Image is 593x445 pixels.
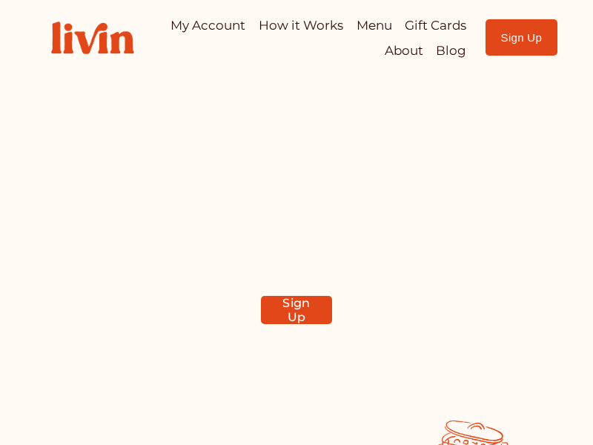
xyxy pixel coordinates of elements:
[405,13,466,38] a: Gift Cards
[385,38,423,63] a: About
[115,233,478,280] span: Find a local chef who prepares customized, healthy meals in your kitchen
[486,19,557,56] a: Sign Up
[259,13,343,38] a: How it Works
[176,125,426,211] span: Take Back Your Evenings
[357,13,392,38] a: Menu
[436,38,466,63] a: Blog
[36,6,150,70] img: Livin
[170,13,245,38] a: My Account
[261,296,332,324] a: Sign Up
